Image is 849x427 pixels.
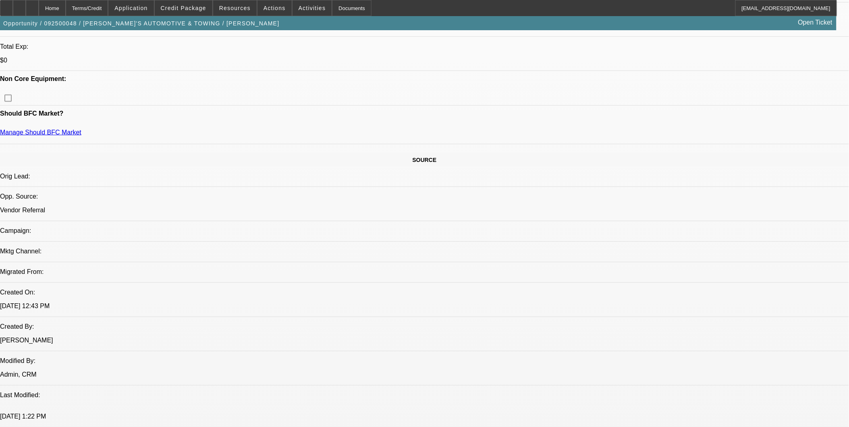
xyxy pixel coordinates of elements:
[795,16,836,29] a: Open Ticket
[213,0,257,16] button: Resources
[114,5,147,11] span: Application
[264,5,286,11] span: Actions
[299,5,326,11] span: Activities
[3,20,280,27] span: Opportunity / 092500048 / [PERSON_NAME]'S AUTOMOTIVE & TOWING / [PERSON_NAME]
[219,5,251,11] span: Resources
[293,0,332,16] button: Activities
[108,0,154,16] button: Application
[413,157,437,163] span: SOURCE
[161,5,206,11] span: Credit Package
[155,0,212,16] button: Credit Package
[257,0,292,16] button: Actions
